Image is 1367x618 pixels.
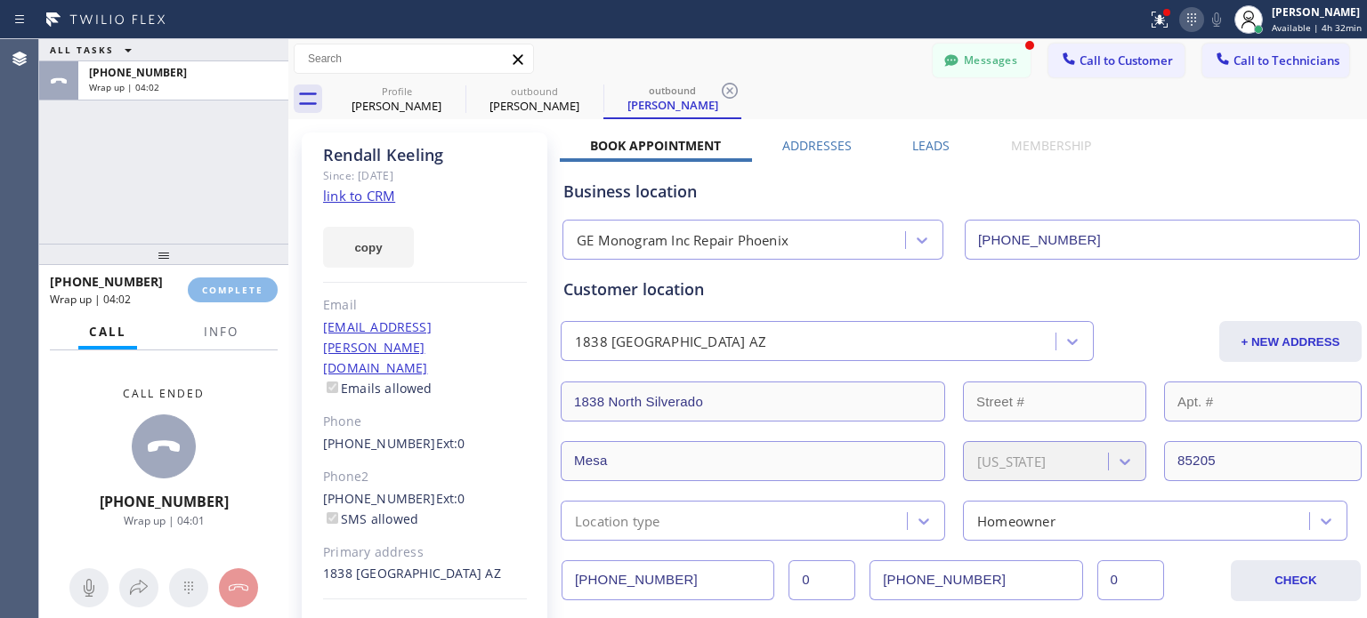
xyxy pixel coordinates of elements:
label: Book Appointment [590,137,721,154]
div: 1838 [GEOGRAPHIC_DATA] AZ [323,564,527,584]
button: COMPLETE [188,277,278,302]
button: Call [78,315,137,349]
button: Call to Technicians [1202,44,1349,77]
label: Membership [1011,137,1091,154]
span: [PHONE_NUMBER] [100,492,229,511]
button: Info [193,315,249,349]
button: Messages [933,44,1031,77]
input: Emails allowed [327,381,338,393]
input: Phone Number 2 [870,560,1082,600]
button: Open dialpad [169,568,208,607]
div: Primary address [323,542,527,563]
input: SMS allowed [327,512,338,524]
input: City [561,441,945,481]
span: Call to Technicians [1234,52,1339,68]
div: Phone [323,412,527,432]
button: Mute [69,568,109,607]
input: Search [295,44,533,73]
span: Wrap up | 04:02 [89,81,159,93]
div: Since: [DATE] [323,165,527,186]
div: Customer location [563,277,1359,301]
label: Addresses [782,137,852,154]
div: outbound [605,84,740,97]
div: Homeowner [977,510,1056,531]
label: Emails allowed [323,380,433,397]
span: Ext: 0 [436,435,465,452]
button: copy [323,227,414,268]
span: Available | 4h 32min [1272,21,1362,34]
span: Call ended [123,386,205,401]
div: [PERSON_NAME] [467,98,602,114]
a: [PHONE_NUMBER] [323,490,436,507]
span: COMPLETE [202,284,263,296]
a: [EMAIL_ADDRESS][PERSON_NAME][DOMAIN_NAME] [323,318,432,376]
span: ALL TASKS [50,44,114,56]
button: Call to Customer [1048,44,1185,77]
label: Leads [912,137,950,154]
span: Call to Customer [1080,52,1173,68]
input: Ext. 2 [1097,560,1164,600]
span: Info [204,324,239,340]
div: Lisa Podell [329,79,464,119]
a: link to CRM [323,187,395,205]
input: Phone Number [965,220,1360,260]
div: Business location [563,180,1359,204]
div: outbound [467,84,602,98]
input: Ext. [789,560,855,600]
div: [PERSON_NAME] [329,98,464,114]
input: Address [561,381,945,421]
div: Location type [575,510,660,531]
a: [PHONE_NUMBER] [323,435,436,452]
label: SMS allowed [323,510,418,527]
input: Apt. # [1164,381,1362,421]
div: GE Monogram Inc Repair Phoenix [577,230,789,251]
div: 1838 [GEOGRAPHIC_DATA] AZ [575,332,766,352]
input: Street # [963,381,1146,421]
span: [PHONE_NUMBER] [50,273,163,290]
button: Open directory [119,568,158,607]
button: CHECK [1231,560,1361,601]
div: Rendall Keeling [467,79,602,119]
span: Wrap up | 04:02 [50,292,131,307]
div: Phone2 [323,467,527,487]
div: Profile [329,84,464,98]
div: [PERSON_NAME] [605,97,740,113]
button: Hang up [219,568,258,607]
div: Email [323,295,527,316]
div: Rendall Keeling [323,145,527,165]
div: Rendall Keeling [605,79,740,117]
button: ALL TASKS [39,39,150,60]
div: [PERSON_NAME] [1272,4,1362,20]
input: ZIP [1164,441,1362,481]
button: Mute [1204,7,1229,32]
span: [PHONE_NUMBER] [89,65,187,80]
button: + NEW ADDRESS [1219,321,1362,362]
span: Ext: 0 [436,490,465,507]
span: Wrap up | 04:01 [124,513,205,528]
span: Call [89,324,126,340]
input: Phone Number [562,560,774,600]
